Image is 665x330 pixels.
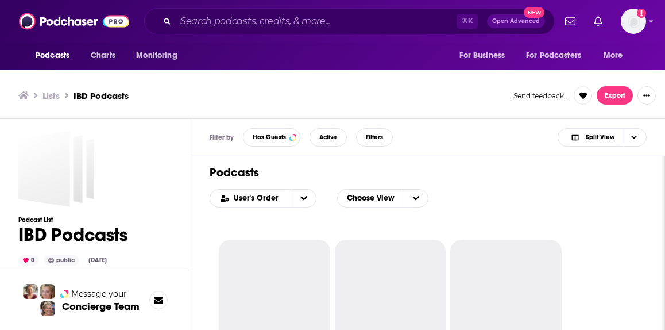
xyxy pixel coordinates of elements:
h1: IBD Podcasts [18,224,172,246]
button: open menu [210,194,292,202]
span: Split View [586,134,614,140]
h1: Podcasts [210,166,646,180]
img: Podchaser - Follow, Share and Rate Podcasts [19,10,129,32]
button: Choose View [558,128,647,147]
svg: Add a profile image [637,9,646,18]
button: open menu [451,45,519,67]
button: open menu [292,190,316,207]
h2: Choose List sort [210,189,316,208]
img: Barbara Profile [40,301,55,316]
span: Podcasts [36,48,69,64]
button: Filters [356,128,393,147]
button: Active [310,128,347,147]
a: Charts [83,45,122,67]
a: Show notifications dropdown [560,11,580,31]
span: More [604,48,623,64]
span: User's Order [234,194,283,202]
button: Export [597,86,633,105]
button: Show profile menu [621,9,646,34]
img: Jules Profile [40,284,55,299]
img: User Profile [621,9,646,34]
button: open menu [519,45,598,67]
span: Active [319,134,337,140]
button: Choose View [337,189,428,208]
button: Open AdvancedNew [487,14,545,28]
span: New [524,7,544,18]
span: For Podcasters [526,48,581,64]
span: Monitoring [136,48,177,64]
button: Send feedback. [510,91,569,101]
button: open menu [28,45,84,67]
a: Lists [42,90,60,101]
img: Sydney Profile [23,284,38,299]
span: For Business [459,48,505,64]
button: open menu [596,45,637,67]
div: Search podcasts, credits, & more... [144,8,555,34]
button: Has Guests [243,128,300,147]
button: open menu [128,45,192,67]
span: Message your [71,288,127,300]
h3: IBD Podcasts [74,90,129,101]
span: Logged in as lorlinskyyorkshire [621,9,646,34]
a: Show notifications dropdown [589,11,607,31]
input: Search podcasts, credits, & more... [176,12,457,30]
button: Show More Button [637,86,656,105]
div: 0 [18,255,39,266]
span: Has Guests [253,134,286,140]
a: IBD Podcasts [18,131,94,207]
div: [DATE] [84,256,111,265]
span: Filters [366,134,383,140]
h3: Podcast List [18,216,172,224]
span: Choose View [338,189,404,208]
span: Open Advanced [492,18,540,24]
h3: Concierge Team [62,301,140,312]
span: Charts [91,48,115,64]
div: public [44,255,79,266]
h3: Filter by [210,133,234,141]
span: ⌘ K [457,14,478,29]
